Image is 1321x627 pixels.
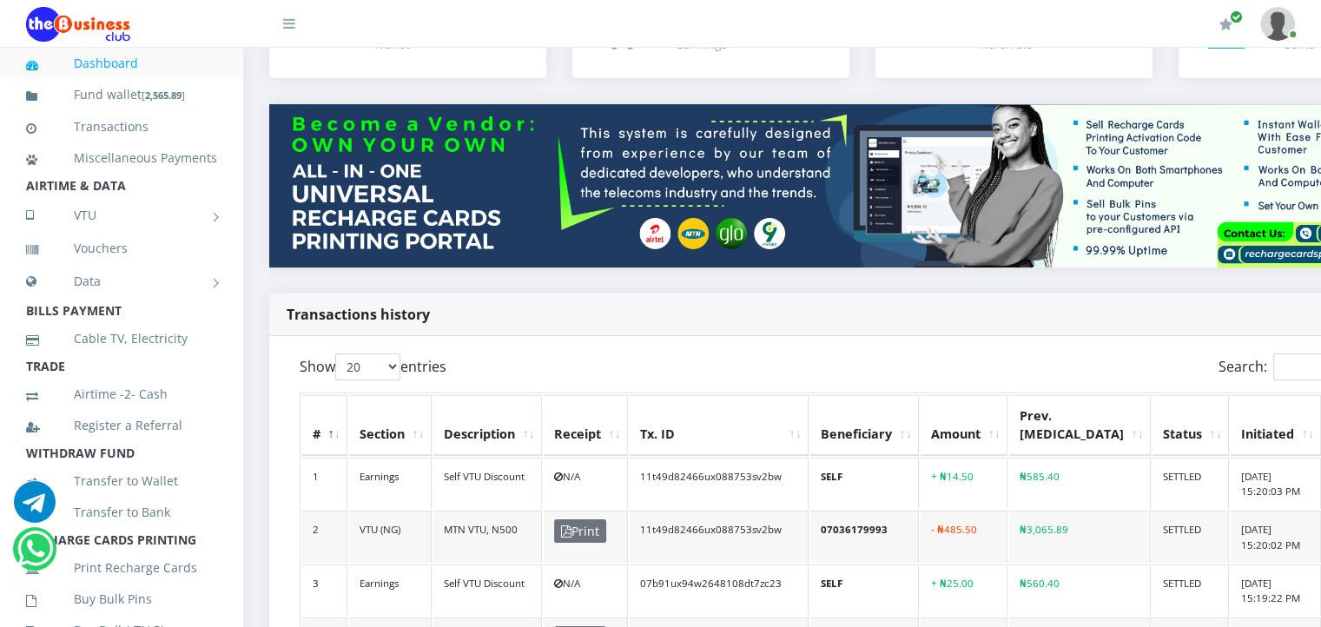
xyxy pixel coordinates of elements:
[349,564,432,617] td: Earnings
[302,564,347,617] td: 3
[335,353,400,380] select: Showentries
[630,511,809,563] td: 11t49d82466ux088753sv2bw
[26,228,217,268] a: Vouchers
[17,541,53,570] a: Chat for support
[1153,395,1229,456] th: Status: activate to sort column ascending
[433,395,542,456] th: Description: activate to sort column ascending
[26,107,217,147] a: Transactions
[26,461,217,501] a: Transfer to Wallet
[26,492,217,532] a: Transfer to Bank
[1009,458,1151,510] td: ₦585.40
[544,458,628,510] td: N/A
[544,564,628,617] td: N/A
[810,511,919,563] td: 07036179993
[26,374,217,414] a: Airtime -2- Cash
[26,406,217,445] a: Register a Referral
[810,458,919,510] td: SELF
[300,353,446,380] label: Show entries
[26,75,217,115] a: Fund wallet[2,565.89]
[630,564,809,617] td: 07b91ux94w2648108dt7zc23
[433,458,542,510] td: Self VTU Discount
[26,194,217,237] a: VTU
[142,89,185,102] small: [ ]
[26,548,217,588] a: Print Recharge Cards
[630,395,809,456] th: Tx. ID: activate to sort column ascending
[1219,17,1232,31] i: Renew/Upgrade Subscription
[554,519,606,543] span: Print
[1009,511,1151,563] td: ₦3,065.89
[26,579,217,619] a: Buy Bulk Pins
[1230,10,1243,23] span: Renew/Upgrade Subscription
[287,305,430,324] strong: Transactions history
[1153,564,1229,617] td: SETTLED
[145,89,182,102] b: 2,565.89
[921,458,1007,510] td: + ₦14.50
[433,511,542,563] td: MTN VTU, N500
[433,564,542,617] td: Self VTU Discount
[921,395,1007,456] th: Amount: activate to sort column ascending
[1260,7,1295,41] img: User
[26,260,217,303] a: Data
[810,564,919,617] td: SELF
[302,395,347,456] th: #: activate to sort column descending
[921,564,1007,617] td: + ₦25.00
[630,458,809,510] td: 11t49d82466ux088753sv2bw
[1231,564,1321,617] td: [DATE] 15:19:22 PM
[1153,458,1229,510] td: SETTLED
[1009,564,1151,617] td: ₦560.40
[302,511,347,563] td: 2
[26,319,217,359] a: Cable TV, Electricity
[810,395,919,456] th: Beneficiary: activate to sort column ascending
[349,511,432,563] td: VTU (NG)
[1231,511,1321,563] td: [DATE] 15:20:02 PM
[1231,458,1321,510] td: [DATE] 15:20:03 PM
[921,511,1007,563] td: - ₦485.50
[26,43,217,83] a: Dashboard
[26,138,217,178] a: Miscellaneous Payments
[302,458,347,510] td: 1
[349,458,432,510] td: Earnings
[1153,511,1229,563] td: SETTLED
[544,395,628,456] th: Receipt: activate to sort column ascending
[14,494,56,523] a: Chat for support
[1231,395,1321,456] th: Initiated: activate to sort column ascending
[26,7,130,42] img: Logo
[349,395,432,456] th: Section: activate to sort column ascending
[1009,395,1151,456] th: Prev. Bal: activate to sort column ascending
